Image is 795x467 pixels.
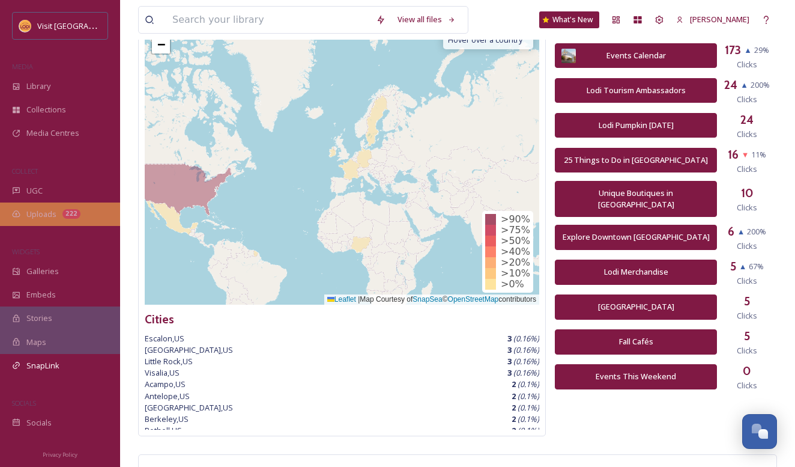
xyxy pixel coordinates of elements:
[485,279,530,290] div: >0%
[561,85,710,96] div: Lodi Tourism Ambassadors
[507,356,512,367] strong: 3
[145,311,174,328] h3: Cities
[742,414,777,449] button: Open Chat
[12,62,33,71] span: MEDIA
[539,11,599,28] a: What's New
[145,333,184,344] span: Escalon , US
[737,345,757,356] span: Clicks
[26,209,56,220] span: Uploads
[43,451,77,459] span: Privacy Policy
[512,391,516,401] strong: 2
[555,260,717,284] button: Lodi Merchandise
[561,231,710,243] div: Explore Downtown [GEOGRAPHIC_DATA]
[747,226,766,237] span: 200 %
[561,301,710,313] div: [GEOGRAPHIC_DATA]
[37,20,130,31] span: Visit [GEOGRAPHIC_DATA]
[518,379,539,389] em: ( 0.1 %)
[737,380,757,391] span: Clicks
[555,78,717,103] button: Lodi Tourism Ambassadors
[26,81,50,92] span: Library
[742,149,749,160] span: ▼
[26,104,66,115] span: Collections
[555,113,717,138] button: Lodi Pumpkin [DATE]
[512,379,516,389] strong: 2
[744,293,750,310] h3: 5
[740,79,748,90] span: ▲
[561,154,710,166] div: 25 Things to Do in [GEOGRAPHIC_DATA]
[26,313,52,324] span: Stories
[145,356,193,367] span: Little Rock , US
[737,94,757,105] span: Clicks
[518,402,539,413] em: ( 0.1 %)
[518,391,539,401] em: ( 0.1 %)
[561,49,576,63] img: eb0ff84f-6bda-48df-8fd6-ed9836e6574f.jpg
[737,59,757,70] span: Clicks
[26,127,79,139] span: Media Centres
[555,329,717,354] button: Fall Cafés
[26,185,43,197] span: UGC
[513,344,539,355] em: ( 0.16 %)
[448,295,499,304] a: OpenStreetMap
[413,295,442,304] a: SnapSea
[512,402,516,413] strong: 2
[507,344,512,355] strong: 3
[166,7,370,33] input: Search your library
[741,185,754,202] h3: 10
[12,166,38,176] span: COLLECT
[582,50,690,61] div: Events Calendar
[724,76,737,94] h3: 24
[157,37,165,52] span: −
[744,328,750,345] h3: 5
[26,289,56,301] span: Embeds
[26,337,46,348] span: Maps
[751,149,766,160] span: 11 %
[561,266,710,278] div: Lodi Merchandise
[737,240,757,252] span: Clicks
[737,163,757,175] span: Clicks
[555,181,717,217] button: Unique Boutiques in [GEOGRAPHIC_DATA]
[145,414,189,425] span: Berkeley , US
[485,225,530,236] div: >75%
[555,148,717,172] button: 25 Things to Do in [GEOGRAPHIC_DATA]
[145,379,186,390] span: Acampo , US
[739,261,747,272] span: ▲
[751,79,770,90] span: 200 %
[391,8,462,31] div: View all files
[690,14,749,25] span: [PERSON_NAME]
[737,275,757,287] span: Clicks
[740,111,754,129] h3: 24
[448,34,528,46] span: Hover over a country
[145,425,182,436] span: Bothell , US
[513,333,539,344] em: ( 0.16 %)
[749,261,764,272] span: 67 %
[555,225,717,249] button: Explore Downtown [GEOGRAPHIC_DATA]
[507,367,512,378] strong: 3
[26,360,59,371] span: SnapLink
[737,226,745,237] span: ▲
[485,268,530,279] div: >10%
[485,236,530,246] div: >50%
[737,310,757,322] span: Clicks
[744,44,752,55] span: ▲
[145,344,233,356] span: [GEOGRAPHIC_DATA] , US
[358,295,360,304] span: |
[327,295,356,304] a: Leaflet
[43,447,77,461] a: Privacy Policy
[555,43,717,68] button: Events Calendar
[19,20,31,32] img: Square%20Social%20Visit%20Lodi.png
[754,44,769,55] span: 29 %
[725,41,741,59] h3: 173
[12,247,40,256] span: WIDGETS
[518,425,539,436] em: ( 0.1 %)
[145,367,180,379] span: Visalia , US
[737,129,757,140] span: Clicks
[561,120,710,131] div: Lodi Pumpkin [DATE]
[512,425,516,436] strong: 2
[513,356,539,367] em: ( 0.16 %)
[485,257,530,268] div: >20%
[728,146,739,163] h3: 16
[737,202,757,213] span: Clicks
[555,364,717,389] button: Events This Weekend
[513,367,539,378] em: ( 0.16 %)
